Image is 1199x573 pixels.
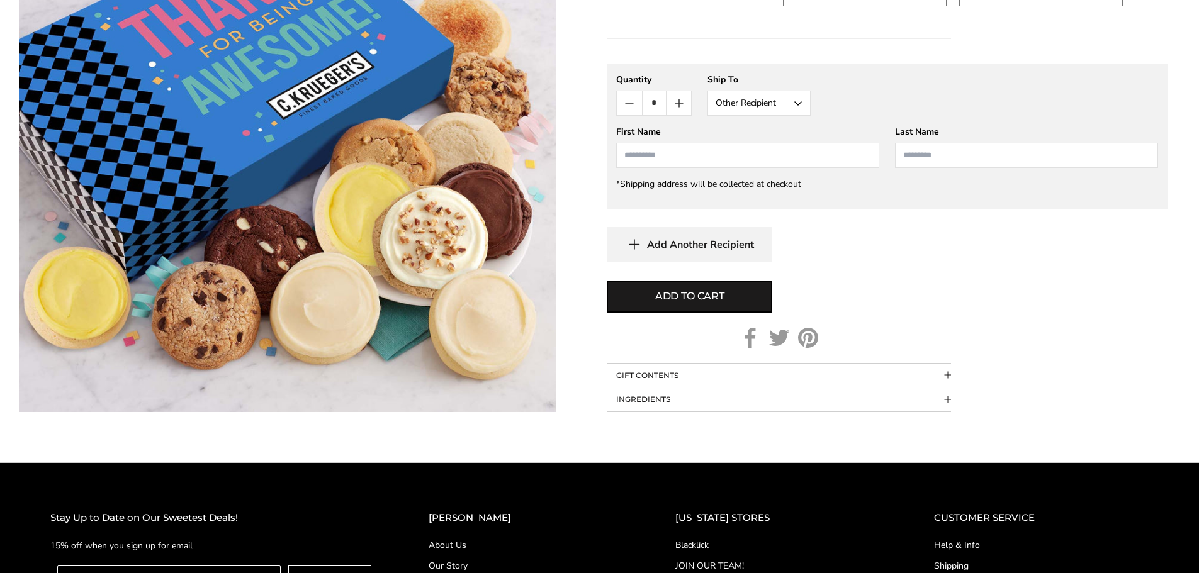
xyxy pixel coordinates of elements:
span: Add Another Recipient [647,238,754,251]
div: Ship To [707,74,811,86]
button: Collapsible block button [607,387,951,411]
iframe: Sign Up via Text for Offers [10,525,130,563]
a: Pinterest [798,328,818,348]
a: Shipping [934,559,1149,572]
a: About Us [429,538,625,552]
button: Count plus [667,91,691,115]
h2: Stay Up to Date on Our Sweetest Deals! [50,510,378,526]
a: Help & Info [934,538,1149,552]
h2: CUSTOMER SERVICE [934,510,1149,526]
span: Add to cart [655,289,724,304]
button: Other Recipient [707,91,811,116]
a: Twitter [769,328,789,348]
h2: [PERSON_NAME] [429,510,625,526]
p: 15% off when you sign up for email [50,538,378,553]
gfm-form: New recipient [607,64,1168,209]
button: Add Another Recipient [607,227,772,262]
button: Collapsible block button [607,364,951,387]
div: *Shipping address will be collected at checkout [616,178,1158,190]
h2: [US_STATE] STORES [675,510,884,526]
div: First Name [616,126,879,138]
input: Last Name [895,143,1158,168]
input: First Name [616,143,879,168]
a: Our Story [429,559,625,572]
a: Blacklick [675,538,884,552]
div: Last Name [895,126,1158,138]
input: Quantity [642,91,667,115]
a: Facebook [740,328,760,348]
a: JOIN OUR TEAM! [675,559,884,572]
button: Add to cart [607,281,772,313]
button: Count minus [617,91,641,115]
div: Quantity [616,74,692,86]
